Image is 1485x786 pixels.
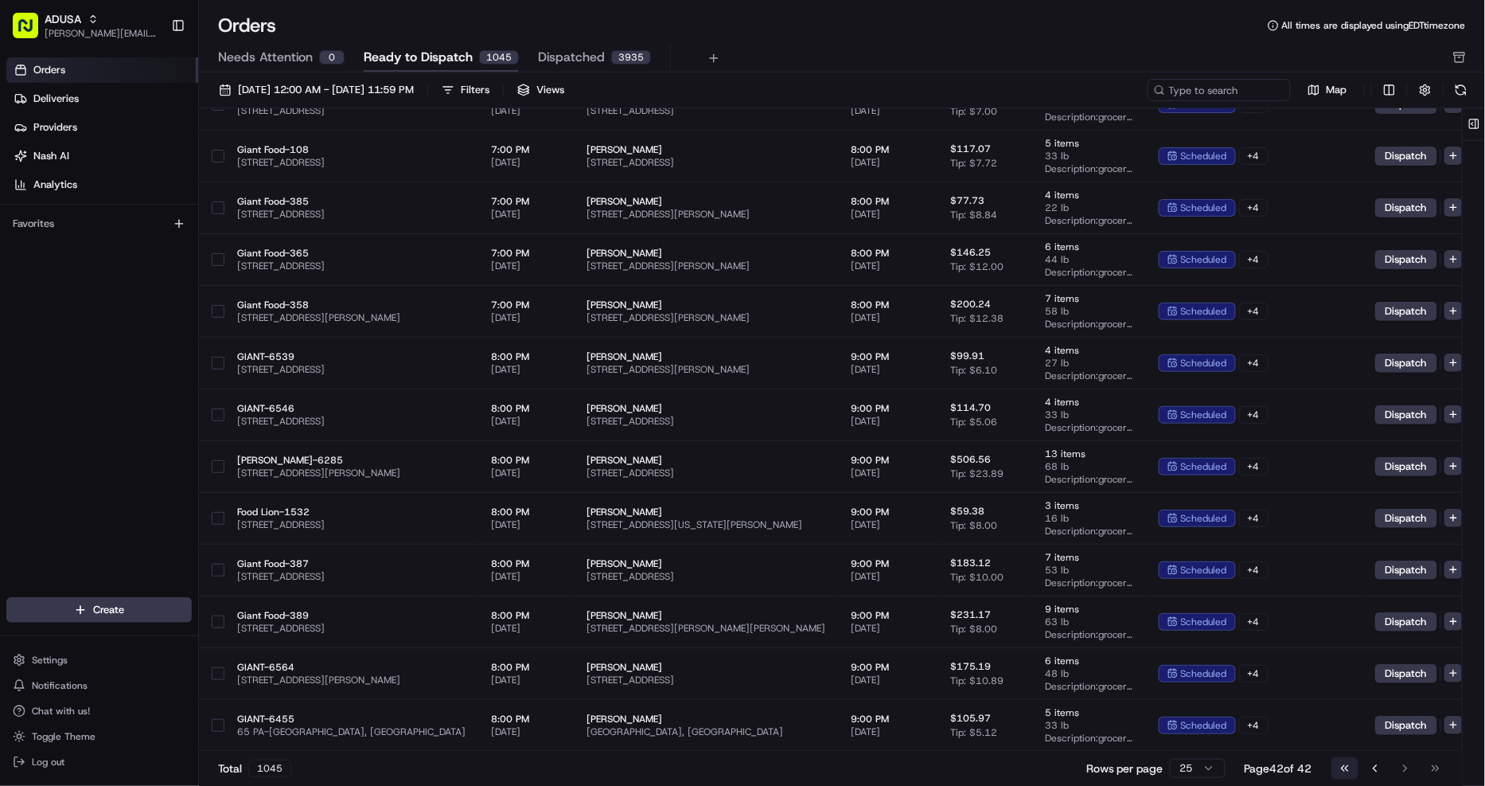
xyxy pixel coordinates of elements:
[851,454,925,467] span: 9:00 PM
[1245,761,1312,776] div: Page 42 of 42
[1045,719,1133,732] span: 33 lb
[6,115,198,140] a: Providers
[45,27,158,40] button: [PERSON_NAME][EMAIL_ADDRESS][DOMAIN_NAME]
[237,247,466,260] span: Giant Food-365
[950,143,991,155] span: $117.07
[950,453,991,466] span: $506.56
[1045,150,1133,162] span: 33 lb
[950,194,984,207] span: $77.73
[1375,302,1437,321] button: Dispatch
[587,350,825,363] span: [PERSON_NAME]
[1045,525,1133,538] span: Description: grocery bags
[587,104,825,117] span: [STREET_ADDRESS]
[1282,19,1466,32] span: All times are displayed using EDT timezone
[16,232,41,257] img: Archana Ravishankar
[950,623,997,635] span: Tip: $8.00
[1181,253,1227,266] span: scheduled
[1375,716,1437,735] button: Dispatch
[851,156,925,169] span: [DATE]
[1045,628,1133,641] span: Description: grocery bags
[587,570,825,583] span: [STREET_ADDRESS]
[1375,561,1437,580] button: Dispatch
[491,557,561,570] span: 8:00 PM
[587,725,825,738] span: [GEOGRAPHIC_DATA], [GEOGRAPHIC_DATA]
[1239,251,1269,268] div: + 4
[950,209,997,221] span: Tip: $8.84
[1045,357,1133,370] span: 27 lb
[134,315,147,327] div: 💻
[1450,79,1472,101] button: Refresh
[950,505,984,518] span: $59.38
[237,156,466,169] span: [STREET_ADDRESS]
[950,364,997,377] span: Tip: $6.10
[950,157,997,170] span: Tip: $7.72
[538,48,605,67] span: Dispatched
[32,679,88,692] span: Notifications
[1148,79,1291,101] input: Type to search
[1181,305,1227,318] span: scheduled
[491,104,561,117] span: [DATE]
[851,311,925,324] span: [DATE]
[851,557,925,570] span: 9:00 PM
[1045,499,1133,512] span: 3 items
[851,506,925,518] span: 9:00 PM
[6,751,192,773] button: Log out
[851,104,925,117] span: [DATE]
[16,64,290,89] p: Welcome 👋
[491,156,561,169] span: [DATE]
[1375,405,1437,424] button: Dispatch
[950,467,1004,480] span: Tip: $23.89
[237,518,466,531] span: [STREET_ADDRESS]
[1239,458,1269,475] div: + 4
[950,298,991,311] span: $200.24
[1045,266,1133,279] span: Description: grocery bags
[587,713,825,725] span: [PERSON_NAME]
[1181,564,1227,577] span: scheduled
[237,622,466,635] span: [STREET_ADDRESS]
[851,143,925,156] span: 8:00 PM
[950,712,991,725] span: $105.97
[1375,198,1437,217] button: Dispatch
[950,519,997,532] span: Tip: $8.00
[132,247,138,260] span: •
[491,247,561,260] span: 7:00 PM
[1239,561,1269,579] div: + 4
[1045,616,1133,628] span: 63 lb
[238,83,414,97] span: [DATE] 12:00 AM - [DATE] 11:59 PM
[587,622,825,635] span: [STREET_ADDRESS][PERSON_NAME][PERSON_NAME]
[1181,150,1227,162] span: scheduled
[491,195,561,208] span: 7:00 PM
[112,351,193,364] a: Powered byPylon
[141,247,173,260] span: [DATE]
[16,315,29,327] div: 📗
[587,674,825,686] span: [STREET_ADDRESS]
[45,11,81,27] button: ADUSA
[851,415,925,428] span: [DATE]
[1045,240,1133,253] span: 6 items
[851,609,925,622] span: 9:00 PM
[16,16,48,48] img: Nash
[587,518,825,531] span: [STREET_ADDRESS][US_STATE][PERSON_NAME]
[1239,665,1269,682] div: + 4
[950,312,1004,325] span: Tip: $12.38
[237,143,466,156] span: Giant Food-108
[6,597,192,623] button: Create
[587,143,825,156] span: [PERSON_NAME]
[32,730,95,743] span: Toggle Theme
[1045,396,1133,409] span: 4 items
[49,247,129,260] span: [PERSON_NAME]
[611,50,651,65] div: 3935
[72,168,219,181] div: We're available if you need us!
[6,172,198,197] a: Analytics
[851,518,925,531] span: [DATE]
[851,467,925,479] span: [DATE]
[237,661,466,674] span: GIANT-6564
[1327,83,1347,97] span: Map
[364,48,473,67] span: Ready to Dispatch
[1239,406,1269,424] div: + 4
[1375,457,1437,476] button: Dispatch
[587,609,825,622] span: [PERSON_NAME]
[1181,357,1227,370] span: scheduled
[10,307,128,335] a: 📗Knowledge Base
